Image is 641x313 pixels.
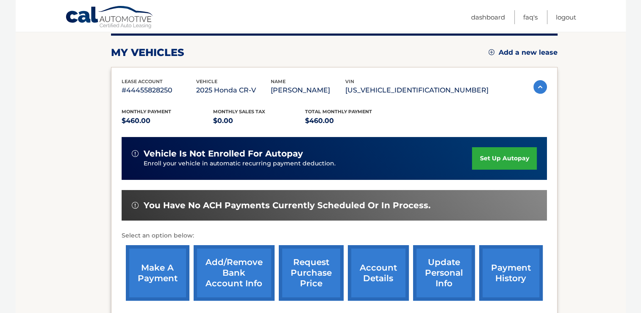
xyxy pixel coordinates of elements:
a: make a payment [126,245,189,301]
a: Add a new lease [488,48,558,57]
a: payment history [479,245,543,301]
span: name [271,78,286,84]
a: request purchase price [279,245,344,301]
span: vehicle [196,78,217,84]
a: Dashboard [471,10,505,24]
p: Enroll your vehicle in automatic recurring payment deduction. [144,159,472,168]
span: vin [345,78,354,84]
p: $0.00 [213,115,305,127]
span: Total Monthly Payment [305,109,372,115]
span: Monthly sales Tax [213,109,265,115]
a: set up autopay [472,147,536,170]
a: Logout [556,10,576,24]
a: FAQ's [523,10,538,24]
p: $460.00 [122,115,214,127]
a: Cal Automotive [65,6,154,30]
p: 2025 Honda CR-V [196,84,271,96]
h2: my vehicles [111,46,184,59]
p: [PERSON_NAME] [271,84,345,96]
img: alert-white.svg [132,150,139,157]
img: accordion-active.svg [533,80,547,94]
span: vehicle is not enrolled for autopay [144,148,303,159]
span: lease account [122,78,163,84]
p: Select an option below: [122,231,547,241]
span: Monthly Payment [122,109,171,115]
img: alert-white.svg [132,202,139,209]
a: update personal info [413,245,475,301]
a: account details [348,245,409,301]
p: $460.00 [305,115,397,127]
span: You have no ACH payments currently scheduled or in process. [144,200,430,211]
p: [US_VEHICLE_IDENTIFICATION_NUMBER] [345,84,488,96]
img: add.svg [488,49,494,55]
p: #44455828250 [122,84,196,96]
a: Add/Remove bank account info [194,245,275,301]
